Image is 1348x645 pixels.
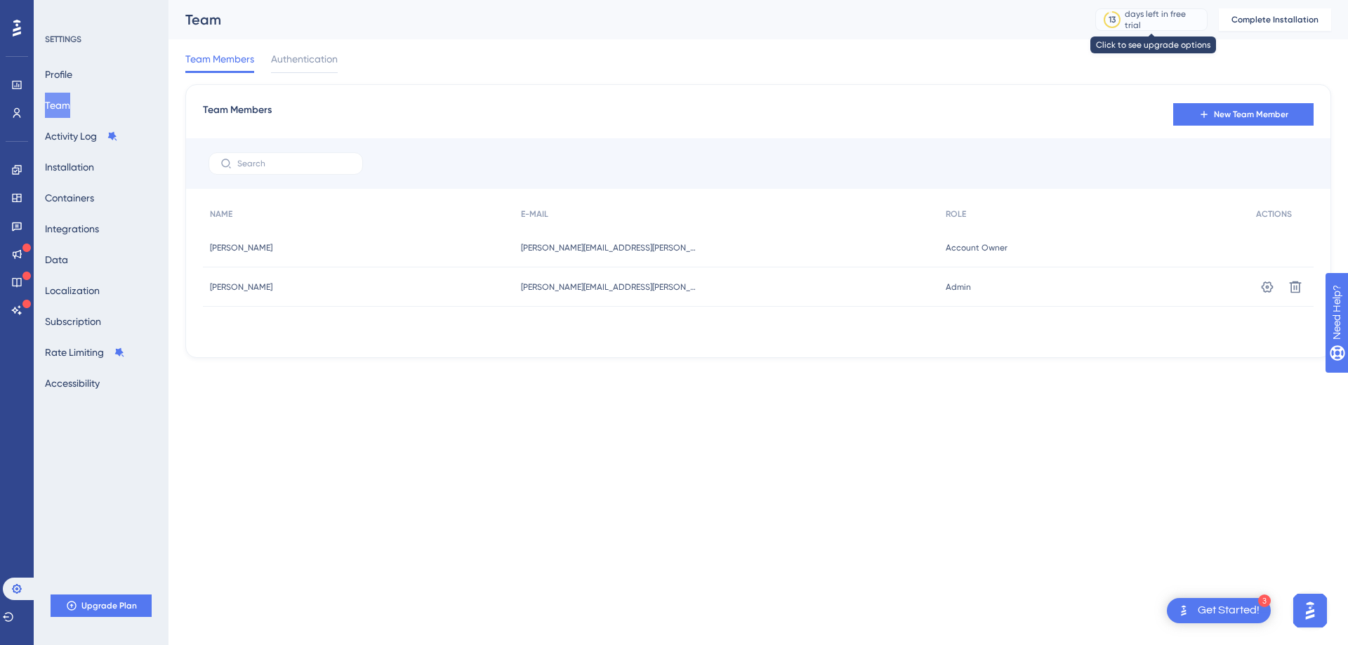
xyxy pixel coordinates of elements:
button: Installation [45,154,94,180]
span: ACTIONS [1256,208,1292,220]
button: Upgrade Plan [51,594,152,617]
span: E-MAIL [521,208,548,220]
button: Localization [45,278,100,303]
span: Admin [946,281,971,293]
span: [PERSON_NAME] [210,242,272,253]
span: [PERSON_NAME][EMAIL_ADDRESS][PERSON_NAME][DOMAIN_NAME] [521,242,696,253]
div: Open Get Started! checklist, remaining modules: 3 [1167,598,1271,623]
button: Team [45,93,70,118]
button: Profile [45,62,72,87]
iframe: UserGuiding AI Assistant Launcher [1289,590,1331,632]
span: NAME [210,208,232,220]
span: Authentication [271,51,338,67]
span: Need Help? [33,4,88,20]
button: New Team Member [1173,103,1314,126]
button: Data [45,247,68,272]
div: days left in free trial [1125,8,1203,31]
button: Containers [45,185,94,211]
div: 3 [1258,594,1271,607]
div: SETTINGS [45,34,159,45]
span: New Team Member [1214,109,1288,120]
span: Upgrade Plan [81,600,137,611]
input: Search [237,159,351,168]
span: Account Owner [946,242,1007,253]
img: launcher-image-alternative-text [1175,602,1192,619]
button: Rate Limiting [45,340,125,365]
span: Complete Installation [1231,14,1319,25]
span: [PERSON_NAME][EMAIL_ADDRESS][PERSON_NAME][DOMAIN_NAME] [521,281,696,293]
div: Get Started! [1198,603,1260,618]
span: [PERSON_NAME] [210,281,272,293]
button: Integrations [45,216,99,241]
div: 13 [1109,14,1116,25]
span: Team Members [203,102,272,127]
div: Team [185,10,1060,29]
button: Subscription [45,309,101,334]
button: Accessibility [45,371,100,396]
button: Activity Log [45,124,118,149]
button: Complete Installation [1219,8,1331,31]
span: ROLE [946,208,966,220]
span: Team Members [185,51,254,67]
